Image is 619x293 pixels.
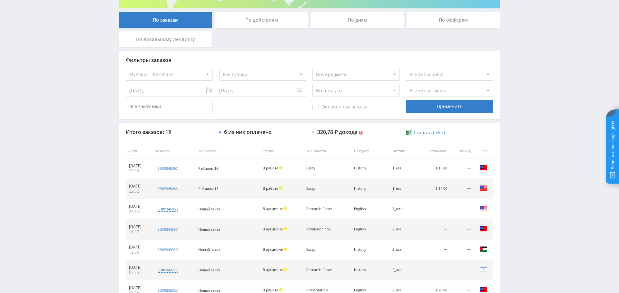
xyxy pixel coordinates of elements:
div: sb#9345063 [158,207,178,212]
th: Потоки [389,144,417,158]
div: 2_aca [392,268,414,272]
span: В аукционе [263,206,283,211]
div: 22:34 [129,209,148,214]
div: Research Paper [306,268,335,272]
span: В работе [263,186,278,191]
div: 320,78 ₽ дохода [317,129,358,135]
span: В работе [263,166,278,170]
img: usa.png [480,164,487,172]
img: jor.png [480,245,487,253]
span: Холд [279,166,282,169]
img: usa.png [480,225,487,233]
td: — [417,240,450,260]
div: Essay [306,187,335,191]
th: Гео [474,144,493,158]
div: По офферам [407,12,500,28]
div: sb#9344637 [158,227,178,232]
th: Стоимость [417,144,450,158]
div: Фильтры заказов [126,57,493,63]
img: xlsx [406,129,411,136]
th: Доход [450,144,474,158]
td: — [450,219,474,240]
div: 1_ess [392,187,414,191]
div: Essay [306,166,335,170]
span: Ребиллы 15 [198,186,218,191]
span: Оплаченные заказы [312,104,367,110]
div: Essay [306,248,335,252]
div: Research Paper [306,207,335,211]
div: По заказам [119,12,212,28]
th: Дата [126,144,152,158]
div: English [354,288,383,292]
div: sb#9343277 [158,268,178,273]
div: 2_aca [392,288,414,292]
td: — [450,179,474,199]
div: History [354,187,383,191]
span: Холд [284,268,287,271]
div: [DATE] [129,285,148,290]
div: sb#9345083 [158,186,178,191]
div: По дням [311,12,404,28]
input: Все заказчики [126,100,213,113]
td: — [417,260,450,280]
img: isr.png [480,266,487,273]
div: History [354,248,383,252]
span: В аукционе [263,227,283,231]
span: Новый заказ [198,207,220,211]
div: sb#9345097 [158,166,178,171]
div: По действиям [215,12,308,28]
span: Скачать (.xlsx) [414,130,445,135]
img: usa.png [480,205,487,212]
div: 22:52 [129,189,148,194]
div: Presentation [306,288,335,292]
th: Тип работы [303,144,351,158]
div: English [354,207,383,211]
div: sb#9343027 [158,288,178,293]
span: В аукционе [263,247,283,252]
span: Холд [279,187,282,190]
th: Тип заказа [195,144,260,158]
td: $ 15.00 [417,158,450,179]
th: № заказа [152,144,195,158]
a: Скачать (.xlsx) [406,129,445,136]
div: Admission / Scholarship Essay [306,227,335,231]
div: 1_ess [392,166,414,170]
th: Статус [260,144,303,158]
div: 12:03 [129,250,148,255]
div: По локальному лендингу [119,31,212,47]
td: — [450,240,474,260]
span: Новый заказ [198,247,220,252]
td: — [450,158,474,179]
div: 18:37 [129,229,148,235]
span: Новый заказ [198,227,220,232]
span: В аукционе [263,267,283,272]
div: Итого заказов: 19 [126,129,213,135]
div: [DATE] [129,204,148,209]
span: Холд [279,288,282,291]
div: [DATE] [129,184,148,189]
span: В работе [263,288,278,292]
span: Новый заказ [198,288,220,293]
td: — [417,219,450,240]
div: 3_writ [392,207,414,211]
span: Холд [284,227,287,230]
span: Холд [284,207,287,210]
td: — [450,199,474,219]
div: Применить [406,100,493,113]
div: English [354,227,383,231]
span: Новый заказ [198,268,220,272]
div: 2_aca [392,248,414,252]
div: sb#9343929 [158,247,178,252]
div: [DATE] [129,224,148,229]
div: [DATE] [129,163,148,168]
div: [DATE] [129,245,148,250]
td: — [450,260,474,280]
div: [DATE] [129,265,148,270]
div: 6 из них оплачено [224,129,272,135]
th: Предмет [351,144,389,158]
div: 07:25 [129,270,148,275]
div: History [354,268,383,272]
td: $ 14.00 [417,179,450,199]
img: usa.png [480,184,487,192]
span: Ребиллы 16 [198,166,218,171]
